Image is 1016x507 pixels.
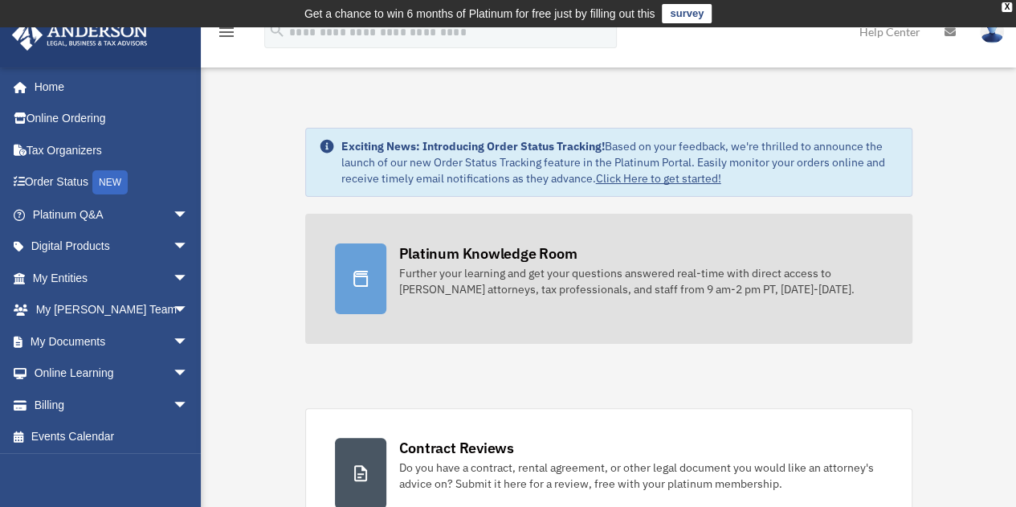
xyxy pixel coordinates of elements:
[11,358,213,390] a: Online Learningarrow_drop_down
[11,71,205,103] a: Home
[173,262,205,295] span: arrow_drop_down
[596,171,721,186] a: Click Here to get started!
[268,22,286,39] i: search
[11,325,213,358] a: My Documentsarrow_drop_down
[11,198,213,231] a: Platinum Q&Aarrow_drop_down
[173,389,205,422] span: arrow_drop_down
[399,438,514,458] div: Contract Reviews
[173,294,205,327] span: arrow_drop_down
[399,460,883,492] div: Do you have a contract, rental agreement, or other legal document you would like an attorney's ad...
[173,198,205,231] span: arrow_drop_down
[11,421,213,453] a: Events Calendar
[399,265,883,297] div: Further your learning and get your questions answered real-time with direct access to [PERSON_NAM...
[11,231,213,263] a: Digital Productsarrow_drop_down
[92,170,128,194] div: NEW
[7,19,153,51] img: Anderson Advisors Platinum Portal
[341,139,605,153] strong: Exciting News: Introducing Order Status Tracking!
[399,243,577,264] div: Platinum Knowledge Room
[11,134,213,166] a: Tax Organizers
[980,20,1004,43] img: User Pic
[304,4,655,23] div: Get a chance to win 6 months of Platinum for free just by filling out this
[11,294,213,326] a: My [PERSON_NAME] Teamarrow_drop_down
[1002,2,1012,12] div: close
[217,22,236,42] i: menu
[217,28,236,42] a: menu
[173,231,205,264] span: arrow_drop_down
[11,103,213,135] a: Online Ordering
[341,138,899,186] div: Based on your feedback, we're thrilled to announce the launch of our new Order Status Tracking fe...
[11,389,213,421] a: Billingarrow_drop_down
[305,214,912,344] a: Platinum Knowledge Room Further your learning and get your questions answered real-time with dire...
[662,4,712,23] a: survey
[11,262,213,294] a: My Entitiesarrow_drop_down
[173,358,205,390] span: arrow_drop_down
[11,166,213,199] a: Order StatusNEW
[173,325,205,358] span: arrow_drop_down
